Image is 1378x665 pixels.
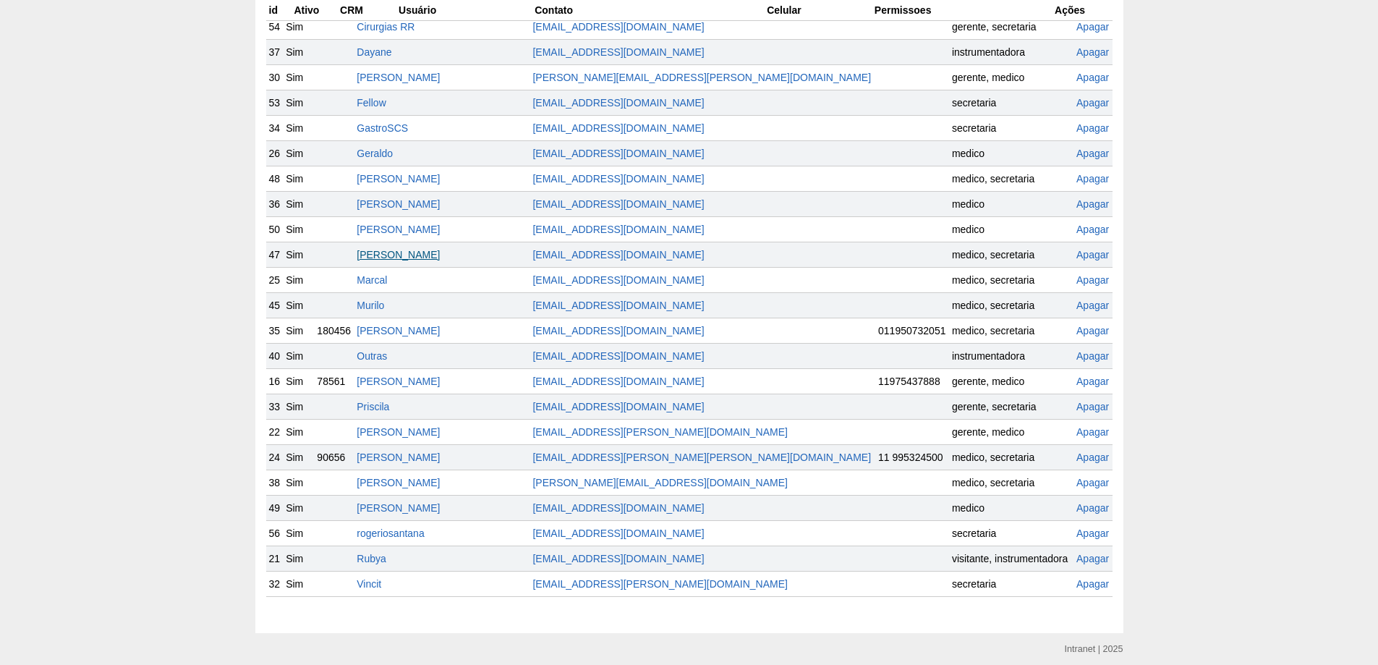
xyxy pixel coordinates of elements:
td: 16 [266,368,284,394]
td: 48 [266,166,284,191]
td: 180456 [314,318,354,343]
a: Apagar [1076,350,1109,362]
a: [EMAIL_ADDRESS][DOMAIN_NAME] [532,97,704,109]
a: Apagar [1076,426,1109,438]
a: Apagar [1076,46,1109,58]
a: [EMAIL_ADDRESS][DOMAIN_NAME] [532,198,704,210]
td: medico, secretaria [949,444,1071,470]
a: [EMAIL_ADDRESS][DOMAIN_NAME] [532,249,704,261]
a: Fellow [357,97,386,109]
a: [PERSON_NAME] [357,224,440,235]
td: 78561 [314,368,354,394]
td: medico [949,191,1071,216]
td: medico, secretaria [949,318,1071,343]
a: Apagar [1076,224,1109,235]
a: Cirurgias RR [357,21,414,33]
td: 38 [266,470,284,495]
a: Dayane [357,46,391,58]
td: Sim [283,318,314,343]
a: [EMAIL_ADDRESS][DOMAIN_NAME] [532,325,704,336]
td: 26 [266,140,284,166]
td: 49 [266,495,284,520]
a: Murilo [357,300,384,311]
td: 34 [266,115,284,140]
td: 90656 [314,444,354,470]
a: [EMAIL_ADDRESS][DOMAIN_NAME] [532,376,704,387]
td: 47 [266,242,284,267]
a: Apagar [1076,122,1109,134]
a: [EMAIL_ADDRESS][DOMAIN_NAME] [532,122,704,134]
a: [PERSON_NAME] [357,325,440,336]
a: Outras [357,350,387,362]
a: Apagar [1076,148,1109,159]
td: instrumentadora [949,39,1071,64]
a: Priscila [357,401,389,412]
div: Intranet | 2025 [1065,642,1123,656]
td: secretaria [949,90,1071,115]
td: Sim [283,191,314,216]
td: Sim [283,546,314,571]
td: Sim [283,495,314,520]
a: Marcal [357,274,387,286]
td: medico, secretaria [949,267,1071,292]
a: [EMAIL_ADDRESS][PERSON_NAME][DOMAIN_NAME] [532,578,787,590]
td: 24 [266,444,284,470]
a: Apagar [1076,198,1109,210]
a: Apagar [1076,97,1109,109]
td: gerente, medico [949,419,1071,444]
td: Sim [283,470,314,495]
td: 56 [266,520,284,546]
td: Sim [283,39,314,64]
td: visitante, instrumentadora [949,546,1071,571]
td: 54 [266,14,284,39]
td: 45 [266,292,284,318]
a: [EMAIL_ADDRESS][DOMAIN_NAME] [532,274,704,286]
a: [PERSON_NAME] [357,173,440,185]
a: [EMAIL_ADDRESS][DOMAIN_NAME] [532,224,704,235]
a: [EMAIL_ADDRESS][DOMAIN_NAME] [532,350,704,362]
a: [PERSON_NAME] [357,426,440,438]
td: Sim [283,166,314,191]
a: Apagar [1076,21,1109,33]
td: gerente, secretaria [949,14,1071,39]
a: [PERSON_NAME] [357,502,440,514]
td: medico [949,495,1071,520]
a: [PERSON_NAME] [357,249,440,261]
td: 50 [266,216,284,242]
a: Apagar [1076,274,1109,286]
a: [PERSON_NAME] [357,198,440,210]
a: Apagar [1076,477,1109,488]
td: 37 [266,39,284,64]
a: Geraldo [357,148,393,159]
td: medico, secretaria [949,242,1071,267]
td: 36 [266,191,284,216]
td: 32 [266,571,284,596]
td: Sim [283,292,314,318]
a: [EMAIL_ADDRESS][DOMAIN_NAME] [532,173,704,185]
a: Apagar [1076,452,1109,463]
a: [PERSON_NAME] [357,477,440,488]
td: Sim [283,140,314,166]
a: Apagar [1076,502,1109,514]
a: Apagar [1076,553,1109,564]
td: secretaria [949,520,1071,546]
td: gerente, secretaria [949,394,1071,419]
td: medico [949,140,1071,166]
td: 30 [266,64,284,90]
a: Apagar [1076,249,1109,261]
td: gerente, medico [949,64,1071,90]
td: 11975437888 [875,368,949,394]
td: 25 [266,267,284,292]
td: instrumentadora [949,343,1071,368]
td: Sim [283,394,314,419]
a: [PERSON_NAME] [357,452,440,463]
td: 22 [266,419,284,444]
td: 21 [266,546,284,571]
a: Rubya [357,553,386,564]
a: Apagar [1076,528,1109,539]
a: [PERSON_NAME][EMAIL_ADDRESS][PERSON_NAME][DOMAIN_NAME] [532,72,871,83]
a: [EMAIL_ADDRESS][DOMAIN_NAME] [532,502,704,514]
a: [EMAIL_ADDRESS][DOMAIN_NAME] [532,553,704,564]
td: medico, secretaria [949,470,1071,495]
td: 11 995324500 [875,444,949,470]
